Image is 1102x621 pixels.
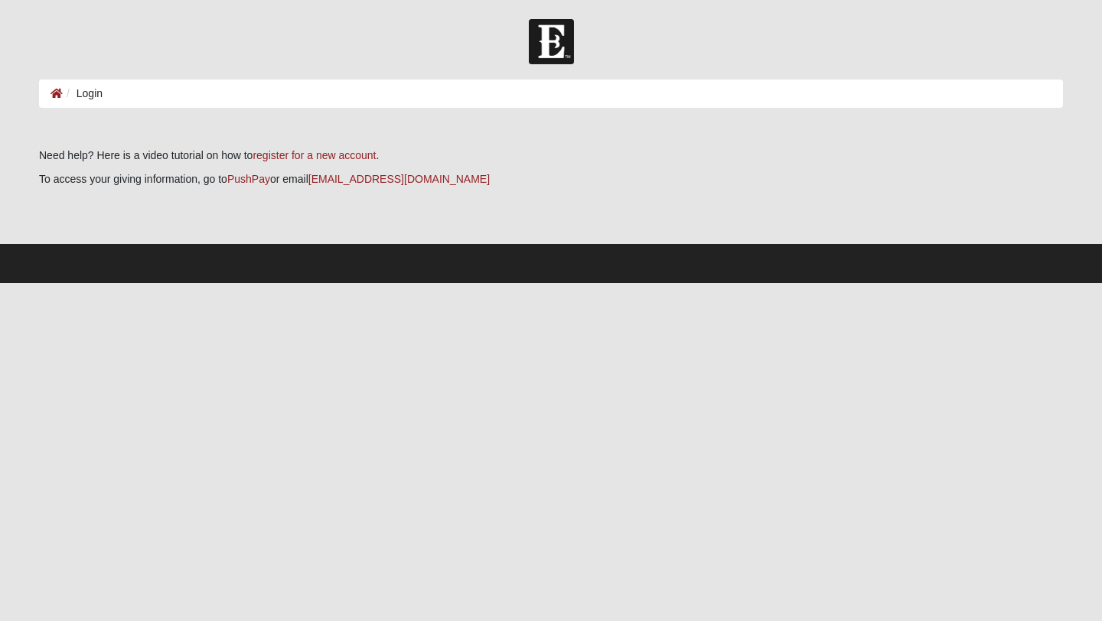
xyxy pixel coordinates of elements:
[39,148,1063,164] p: Need help? Here is a video tutorial on how to .
[308,173,490,185] a: [EMAIL_ADDRESS][DOMAIN_NAME]
[227,173,270,185] a: PushPay
[529,19,574,64] img: Church of Eleven22 Logo
[63,86,103,102] li: Login
[39,171,1063,187] p: To access your giving information, go to or email
[253,149,376,161] a: register for a new account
